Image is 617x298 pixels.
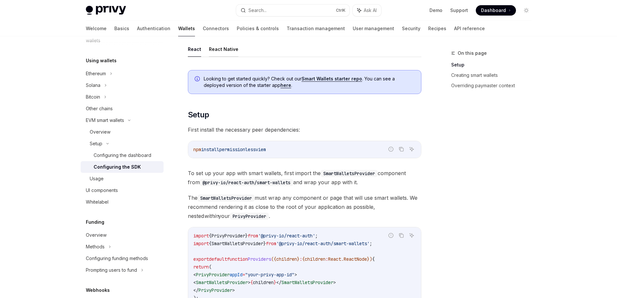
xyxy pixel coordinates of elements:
span: </ [276,280,281,285]
div: Overview [86,231,107,239]
span: SmartWalletsProvider [196,280,248,285]
a: Dashboard [476,5,516,16]
span: }) [367,256,372,262]
a: here [280,82,291,88]
span: Ctrl K [336,8,346,13]
span: import [193,241,209,246]
span: from [248,233,258,239]
span: ReactNode [344,256,367,262]
span: { [372,256,375,262]
a: Policies & controls [237,21,279,36]
span: The must wrap any component or page that will use smart wallets. We recommend rendering it as clo... [188,193,421,221]
span: Dashboard [481,7,506,14]
a: Connectors [203,21,229,36]
div: Methods [86,243,105,251]
button: Ask AI [407,145,416,153]
h5: Using wallets [86,57,117,65]
div: Prompting users to fund [86,266,137,274]
span: '@privy-io/react-auth/smart-wallets' [276,241,370,246]
div: Search... [248,6,267,14]
span: } [245,233,248,239]
span: ; [315,233,318,239]
a: Configuring funding methods [81,253,164,264]
a: Support [450,7,468,14]
span: . [341,256,344,262]
a: Whitelabel [81,196,164,208]
h5: Funding [86,218,104,226]
a: API reference [454,21,485,36]
button: React [188,42,201,57]
h5: Webhooks [86,286,110,294]
span: Setup [188,110,209,120]
span: ( [209,264,211,270]
span: </ [193,287,199,293]
span: } [297,256,300,262]
span: return [193,264,209,270]
div: Configuring funding methods [86,255,148,262]
span: appId [230,272,243,278]
span: { [250,280,253,285]
span: Ask AI [364,7,377,14]
div: Ethereum [86,70,106,77]
div: Usage [90,175,104,183]
a: Wallets [178,21,195,36]
span: from [266,241,276,246]
span: function [227,256,248,262]
span: > [232,287,235,293]
a: Other chains [81,103,164,114]
span: PrivyProvider [211,233,245,239]
a: Configuring the dashboard [81,149,164,161]
div: Setup [90,140,102,148]
div: Configuring the SDK [94,163,141,171]
span: First install the necessary peer dependencies: [188,125,421,134]
span: default [209,256,227,262]
a: User management [353,21,394,36]
code: SmartWalletsProvider [198,195,255,202]
span: children [305,256,326,262]
span: < [193,272,196,278]
a: Setup [451,60,537,70]
div: Configuring the dashboard [94,151,151,159]
span: > [333,280,336,285]
span: { [302,256,305,262]
span: To set up your app with smart wallets, first import the component from and wrap your app with it. [188,169,421,187]
a: Configuring the SDK [81,161,164,173]
button: Toggle dark mode [521,5,531,16]
a: Demo [429,7,442,14]
div: UI components [86,186,118,194]
span: install [201,147,219,152]
button: Copy the contents from the code block [397,231,406,240]
button: Copy the contents from the code block [397,145,406,153]
span: } [274,280,276,285]
span: "your-privy-app-id" [245,272,294,278]
a: Basics [114,21,129,36]
svg: Info [195,76,201,83]
span: = [243,272,245,278]
span: npm [193,147,201,152]
span: } [263,241,266,246]
span: Looking to get started quickly? Check out our . You can see a deployed version of the starter app . [204,76,415,89]
span: ({ [271,256,276,262]
span: import [193,233,209,239]
span: PrivyProvider [196,272,230,278]
button: Search...CtrlK [236,5,349,16]
a: Authentication [137,21,170,36]
span: { [209,241,211,246]
div: Other chains [86,105,113,113]
span: children [276,256,297,262]
div: Whitelabel [86,198,109,206]
button: Ask AI [353,5,381,16]
a: Security [402,21,420,36]
span: > [248,280,250,285]
span: viem [256,147,266,152]
img: light logo [86,6,126,15]
span: ; [370,241,372,246]
span: : [300,256,302,262]
code: PrivyProvider [230,213,269,220]
a: Transaction management [287,21,345,36]
a: Creating smart wallets [451,70,537,80]
span: '@privy-io/react-auth' [258,233,315,239]
a: Usage [81,173,164,185]
span: permissionless [219,147,256,152]
div: Overview [90,128,110,136]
